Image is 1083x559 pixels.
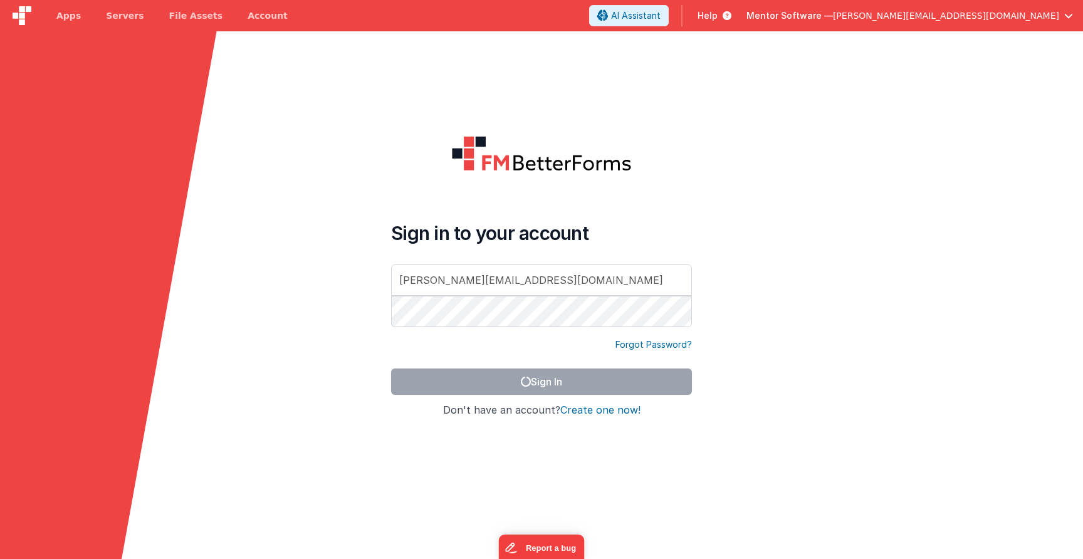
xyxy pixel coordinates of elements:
[615,338,692,351] a: Forgot Password?
[833,9,1059,22] span: [PERSON_NAME][EMAIL_ADDRESS][DOMAIN_NAME]
[391,405,692,416] h4: Don't have an account?
[560,405,641,416] button: Create one now!
[589,5,669,26] button: AI Assistant
[746,9,1073,22] button: Mentor Software — [PERSON_NAME][EMAIL_ADDRESS][DOMAIN_NAME]
[611,9,661,22] span: AI Assistant
[746,9,833,22] span: Mentor Software —
[391,222,692,244] h4: Sign in to your account
[56,9,81,22] span: Apps
[106,9,144,22] span: Servers
[391,368,692,395] button: Sign In
[698,9,718,22] span: Help
[169,9,223,22] span: File Assets
[391,264,692,296] input: Email Address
